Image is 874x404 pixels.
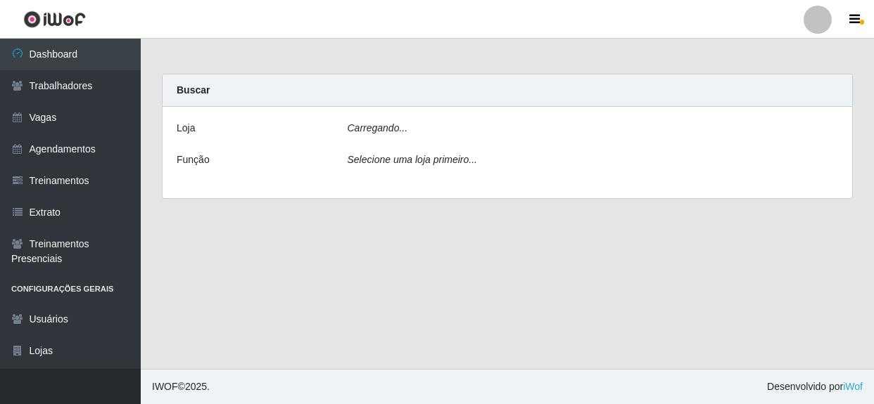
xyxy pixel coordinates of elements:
[177,152,210,167] label: Função
[177,121,195,136] label: Loja
[177,84,210,96] strong: Buscar
[152,379,210,394] span: © 2025 .
[23,11,86,28] img: CoreUI Logo
[348,122,408,133] i: Carregando...
[348,154,477,165] i: Selecione uma loja primeiro...
[843,381,863,392] a: iWof
[767,379,863,394] span: Desenvolvido por
[152,381,178,392] span: IWOF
